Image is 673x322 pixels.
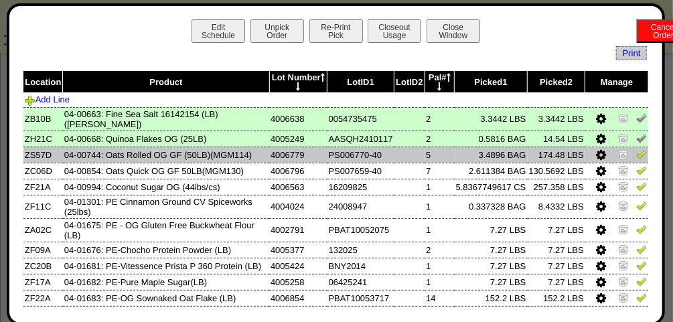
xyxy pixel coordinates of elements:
td: 4006854 [269,290,327,306]
td: ZC20B [23,258,63,274]
td: ZF17A [23,274,63,290]
td: ZF11C [23,195,63,218]
td: 132025 [327,242,394,258]
th: LotID1 [327,71,394,93]
td: 06425241 [327,274,394,290]
button: CloseoutUsage [368,19,421,43]
td: 04-00668: Quinoa Flakes OG (25LB) [63,131,269,147]
th: Location [23,71,63,93]
th: Manage [585,71,648,93]
td: 1 [425,274,455,290]
th: Pal# [425,71,455,93]
td: 7.27 LBS [528,242,585,258]
td: 3.4896 BAG [455,147,528,163]
button: EditSchedule [192,19,245,43]
td: 04-01683: PE-OG Sownaked Oat Flake (LB) [63,306,269,322]
td: 04-01682: PE-Pure Maple Sugar(LB) [63,274,269,290]
img: Verify Pick [636,165,647,175]
img: Zero Item and Verify [618,133,629,143]
td: ZF21A [23,179,63,195]
td: 04-01683: PE-OG Sownaked Oat Flake (LB) [63,290,269,306]
td: 15 [425,306,455,322]
button: Re-PrintPick [309,19,363,43]
td: PS006770-40 [327,147,394,163]
td: ZS57D [23,147,63,163]
td: 04-00663: Fine Sea Salt 16142154 (LB)([PERSON_NAME]) [63,107,269,131]
td: ZC06D [23,163,63,179]
td: 2 [425,107,455,131]
td: ZB10B [23,107,63,131]
img: Verify Pick [636,260,647,270]
img: Zero Item and Verify [618,276,629,287]
td: 3.3442 LBS [455,107,528,131]
td: 130.5692 LBS [528,163,585,179]
td: 14.54 LBS [528,131,585,147]
img: Verify Pick [636,292,647,303]
td: 4002791 [269,218,327,242]
td: 14 [425,290,455,306]
td: 04-00854: Oats Quick OG GF 50LB(MGM130) [63,163,269,179]
td: 257.358 LBS [528,179,585,195]
td: 0054735475 [327,107,394,131]
td: 4004024 [269,195,327,218]
button: CloseWindow [427,19,480,43]
td: ZF09A [23,242,63,258]
img: Verify Pick [636,224,647,234]
td: BNY2014 [327,258,394,274]
td: 1 [425,195,455,218]
th: Picked1 [455,71,528,93]
img: Un-Verify Pick [636,112,647,123]
img: Zero Item and Verify [618,181,629,191]
a: Print [616,46,646,60]
td: 7.27 LBS [455,218,528,242]
td: 4006638 [269,107,327,131]
td: ZF22A [23,290,63,306]
td: 04-01681: PE-Vitessence Prista P 360 Protein (LB) [63,258,269,274]
td: 04-01301: PE Cinnamon Ground CV Spiceworks (25lbs) [63,195,269,218]
th: Lot Number [269,71,327,93]
td: 7.27 LBS [528,274,585,290]
td: 5 [425,147,455,163]
a: Add Line [25,94,70,104]
img: Un-Verify Pick [636,133,647,143]
td: 7.27 LBS [528,258,585,274]
td: 152.2 LBS [455,290,528,306]
td: 16209825 [327,179,394,195]
img: Zero Item and Verify [618,292,629,303]
img: Zero Item and Verify [618,224,629,234]
td: 1 [425,258,455,274]
td: PBAT10052075 [327,218,394,242]
td: 429.4 LBS [455,306,528,322]
img: Zero Item and Verify [618,244,629,254]
td: 2.611384 BAG [455,163,528,179]
td: 4005424 [269,258,327,274]
td: 7.27 LBS [455,242,528,258]
td: 2 [425,242,455,258]
td: 4005249 [269,131,327,147]
td: AASQH2410117 [327,131,394,147]
th: Picked2 [528,71,585,93]
img: Verify Pick [636,181,647,191]
td: 4006779 [269,147,327,163]
img: Add Item to Order [25,95,35,106]
td: 152.2 LBS [528,290,585,306]
td: 5.8367749617 CS [455,179,528,195]
td: 24008947 [327,195,394,218]
td: 7.27 LBS [455,258,528,274]
td: 2 [425,131,455,147]
td: 04-01675: PE - OG Gluten Free Buckwheat Flour (LB) [63,218,269,242]
td: 0.337328 BAG [455,195,528,218]
td: 4006854 [269,306,327,322]
img: Zero Item and Verify [618,112,629,123]
img: Zero Item and Verify [618,200,629,211]
td: 4005258 [269,274,327,290]
td: 1 [425,218,455,242]
td: 3.3442 LBS [528,107,585,131]
td: 04-00994: Coconut Sugar OG (44lbs/cs) [63,179,269,195]
td: 7 [425,163,455,179]
td: 0.5816 BAG [455,131,528,147]
td: ZH21C [23,131,63,147]
img: Verify Pick [636,200,647,211]
button: UnpickOrder [250,19,304,43]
